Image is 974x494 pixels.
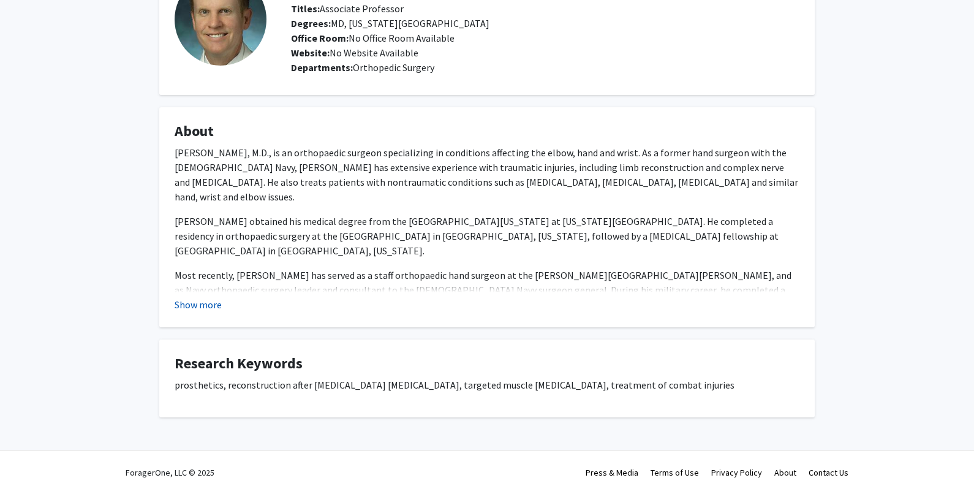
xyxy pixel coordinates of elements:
h4: About [175,123,799,140]
p: [PERSON_NAME], M.D., is an orthopaedic surgeon specializing in conditions affecting the elbow, ha... [175,145,799,204]
a: Contact Us [809,467,848,478]
span: Orthopedic Surgery [353,61,434,74]
span: Associate Professor [291,2,404,15]
span: No Website Available [291,47,418,59]
span: MD, [US_STATE][GEOGRAPHIC_DATA] [291,17,489,29]
a: Privacy Policy [711,467,762,478]
a: About [774,467,796,478]
b: Website: [291,47,330,59]
p: Most recently, [PERSON_NAME] has served as a staff orthopaedic hand surgeon at the [PERSON_NAME][... [175,268,799,327]
b: Degrees: [291,17,331,29]
span: No Office Room Available [291,32,455,44]
a: Press & Media [586,467,638,478]
iframe: Chat [9,439,52,485]
a: Terms of Use [651,467,699,478]
b: Titles: [291,2,320,15]
b: Departments: [291,61,353,74]
b: Office Room: [291,32,349,44]
h4: Research Keywords [175,355,799,373]
p: prosthetics, reconstruction after [MEDICAL_DATA] [MEDICAL_DATA], targeted muscle [MEDICAL_DATA], ... [175,378,799,392]
div: ForagerOne, LLC © 2025 [126,451,214,494]
button: Show more [175,297,222,312]
p: [PERSON_NAME] obtained his medical degree from the [GEOGRAPHIC_DATA][US_STATE] at [US_STATE][GEOG... [175,214,799,258]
